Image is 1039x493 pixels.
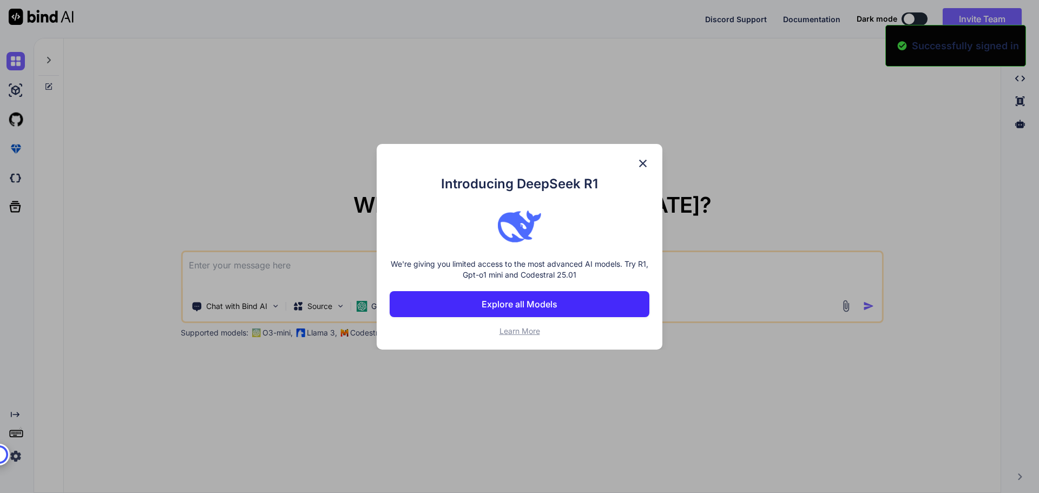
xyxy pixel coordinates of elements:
img: alert [897,38,908,53]
button: Explore all Models [390,291,649,317]
p: Explore all Models [482,298,557,311]
img: bind logo [498,205,541,248]
p: Successfully signed in [912,38,1019,53]
img: close [636,157,649,170]
h1: Introducing DeepSeek R1 [390,174,649,194]
span: Learn More [499,326,540,336]
p: We're giving you limited access to the most advanced AI models. Try R1, Gpt-o1 mini and Codestral... [390,259,649,280]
